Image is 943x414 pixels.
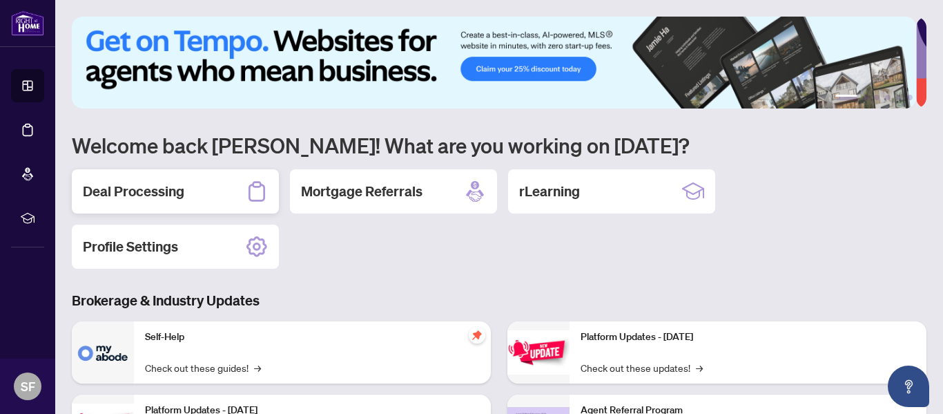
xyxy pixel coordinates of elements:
[145,360,261,375] a: Check out these guides!→
[835,95,857,100] button: 1
[72,291,926,310] h3: Brokerage & Industry Updates
[21,377,35,396] span: SF
[11,10,44,36] img: logo
[581,360,703,375] a: Check out these updates!→
[507,330,570,374] img: Platform Updates - June 23, 2025
[83,182,184,201] h2: Deal Processing
[896,95,902,100] button: 5
[581,330,915,345] p: Platform Updates - [DATE]
[83,237,178,256] h2: Profile Settings
[72,321,134,384] img: Self-Help
[301,182,422,201] h2: Mortgage Referrals
[696,360,703,375] span: →
[874,95,879,100] button: 3
[469,327,485,344] span: pushpin
[519,182,580,201] h2: rLearning
[145,330,480,345] p: Self-Help
[888,366,929,407] button: Open asap
[254,360,261,375] span: →
[885,95,891,100] button: 4
[72,132,926,158] h1: Welcome back [PERSON_NAME]! What are you working on [DATE]?
[72,17,916,109] img: Slide 0
[907,95,913,100] button: 6
[863,95,868,100] button: 2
